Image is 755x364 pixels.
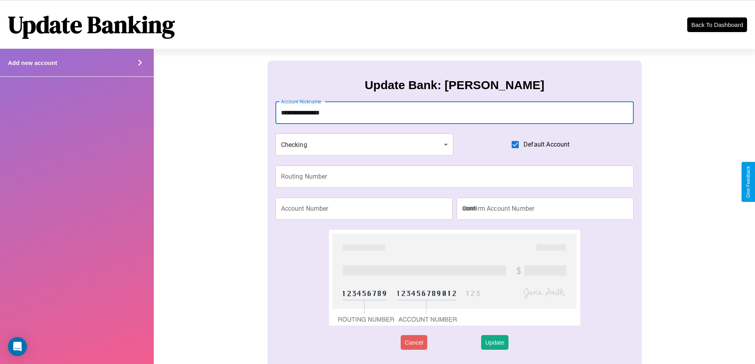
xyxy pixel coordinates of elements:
button: Back To Dashboard [687,17,747,32]
span: Default Account [524,140,570,149]
button: Cancel [401,335,427,350]
div: Give Feedback [745,166,751,198]
h1: Update Banking [8,8,175,41]
h3: Update Bank: [PERSON_NAME] [365,78,544,92]
div: Checking [275,133,454,156]
label: Account Nickname [281,98,321,105]
h4: Add new account [8,59,57,66]
img: check [329,230,580,326]
div: Open Intercom Messenger [8,337,27,356]
button: Update [481,335,508,350]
